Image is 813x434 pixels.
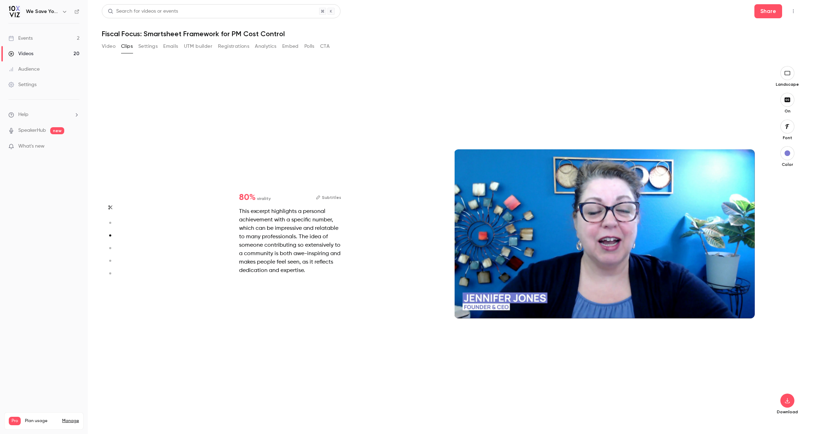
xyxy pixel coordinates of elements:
[102,41,115,52] button: Video
[255,41,277,52] button: Analytics
[9,417,21,425] span: Pro
[304,41,315,52] button: Polls
[102,30,799,38] h1: Fiscal Focus: Smartsheet Framework for PM Cost Control
[18,127,46,134] a: SpeakerHub
[163,41,178,52] button: Emails
[239,193,256,202] span: 80 %
[184,41,212,52] button: UTM builder
[776,108,799,114] p: On
[18,111,28,118] span: Help
[776,162,799,167] p: Color
[8,35,33,42] div: Events
[108,8,178,15] div: Search for videos or events
[8,81,37,88] div: Settings
[776,409,799,415] p: Download
[50,127,64,134] span: new
[754,4,782,18] button: Share
[239,207,341,275] div: This excerpt highlights a personal achievement with a specific number, which can be impressive an...
[8,50,33,57] div: Videos
[8,66,40,73] div: Audience
[257,195,271,202] span: virality
[62,418,79,424] a: Manage
[320,41,330,52] button: CTA
[282,41,299,52] button: Embed
[121,41,133,52] button: Clips
[9,6,20,17] img: We Save You Time!
[26,8,59,15] h6: We Save You Time!
[25,418,58,424] span: Plan usage
[776,82,799,87] p: Landscape
[8,111,79,118] li: help-dropdown-opener
[71,143,79,150] iframe: Noticeable Trigger
[788,6,799,17] button: Top Bar Actions
[138,41,158,52] button: Settings
[316,193,341,202] button: Subtitles
[218,41,249,52] button: Registrations
[776,135,799,141] p: Font
[18,143,45,150] span: What's new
